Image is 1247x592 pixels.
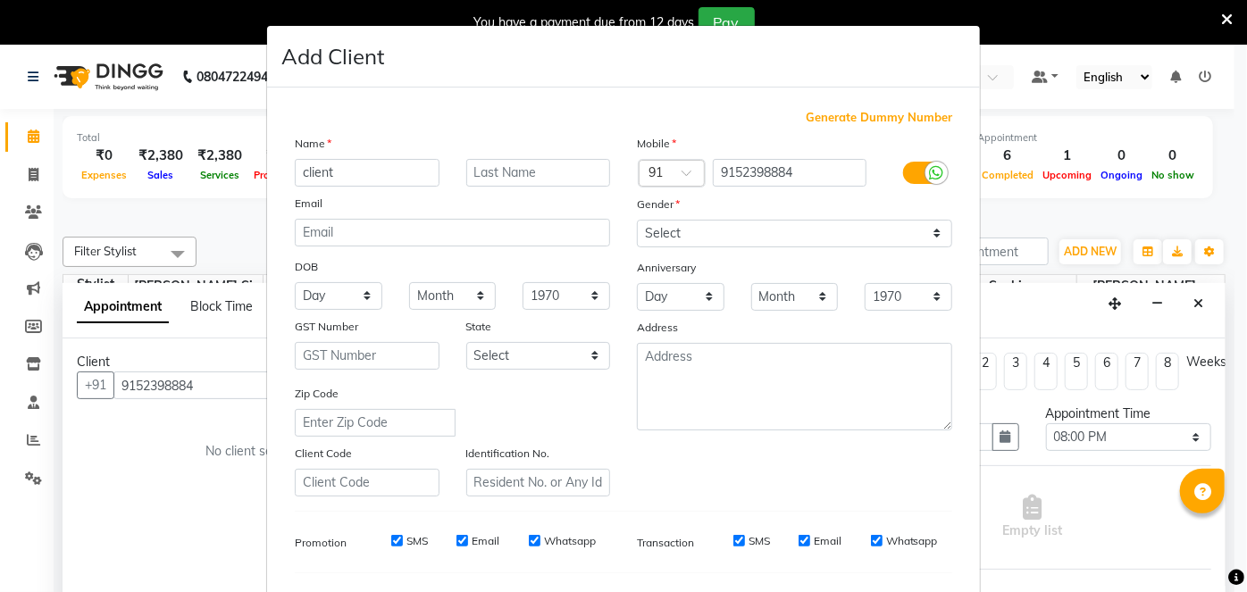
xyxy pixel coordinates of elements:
[406,533,428,549] label: SMS
[637,196,680,213] label: Gender
[814,533,841,549] label: Email
[466,319,492,335] label: State
[295,136,331,152] label: Name
[295,259,318,275] label: DOB
[637,535,694,551] label: Transaction
[806,109,952,127] span: Generate Dummy Number
[466,446,550,462] label: Identification No.
[295,342,439,370] input: GST Number
[281,40,384,72] h4: Add Client
[295,219,610,246] input: Email
[295,409,456,437] input: Enter Zip Code
[295,535,347,551] label: Promotion
[466,469,611,496] input: Resident No. or Any Id
[295,196,322,212] label: Email
[637,260,696,276] label: Anniversary
[466,159,611,187] input: Last Name
[886,533,938,549] label: Whatsapp
[637,136,676,152] label: Mobile
[295,469,439,496] input: Client Code
[295,319,358,335] label: GST Number
[749,533,770,549] label: SMS
[295,386,339,402] label: Zip Code
[295,446,352,462] label: Client Code
[544,533,596,549] label: Whatsapp
[713,159,867,187] input: Mobile
[637,320,678,336] label: Address
[295,159,439,187] input: First Name
[472,533,499,549] label: Email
